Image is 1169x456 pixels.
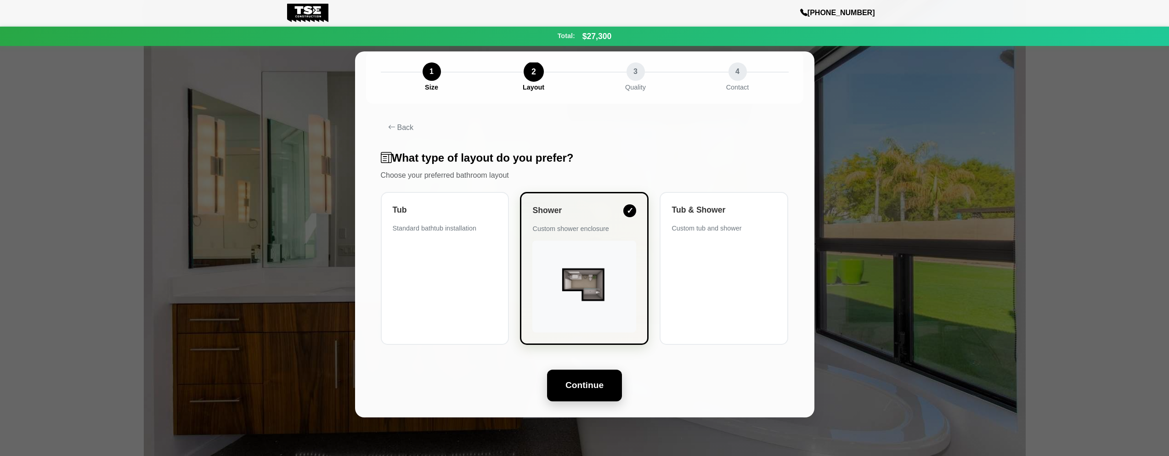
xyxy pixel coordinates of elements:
[547,370,622,401] button: Continue
[729,62,747,81] div: 4
[793,4,882,22] a: [PHONE_NUMBER]
[532,224,636,233] div: Custom shower enclosure
[287,4,329,22] img: Tse Construction
[393,204,497,216] div: Tub
[524,62,544,82] div: 2
[393,224,497,233] div: Standard bathtub installation
[625,83,646,93] div: Quality
[726,83,749,93] div: Contact
[532,204,636,216] div: Shower
[381,118,789,137] button: Back
[672,204,776,216] div: Tub & Shower
[381,152,789,165] h3: What type of layout do you prefer?
[627,62,645,81] div: 3
[582,30,612,42] span: $27,300
[381,170,789,181] p: Choose your preferred bathroom layout
[672,224,776,233] div: Custom tub and shower
[425,83,438,93] div: Size
[558,31,575,41] span: Total:
[532,257,636,315] img: Shower Layout
[523,83,544,93] div: Layout
[423,62,441,81] div: 1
